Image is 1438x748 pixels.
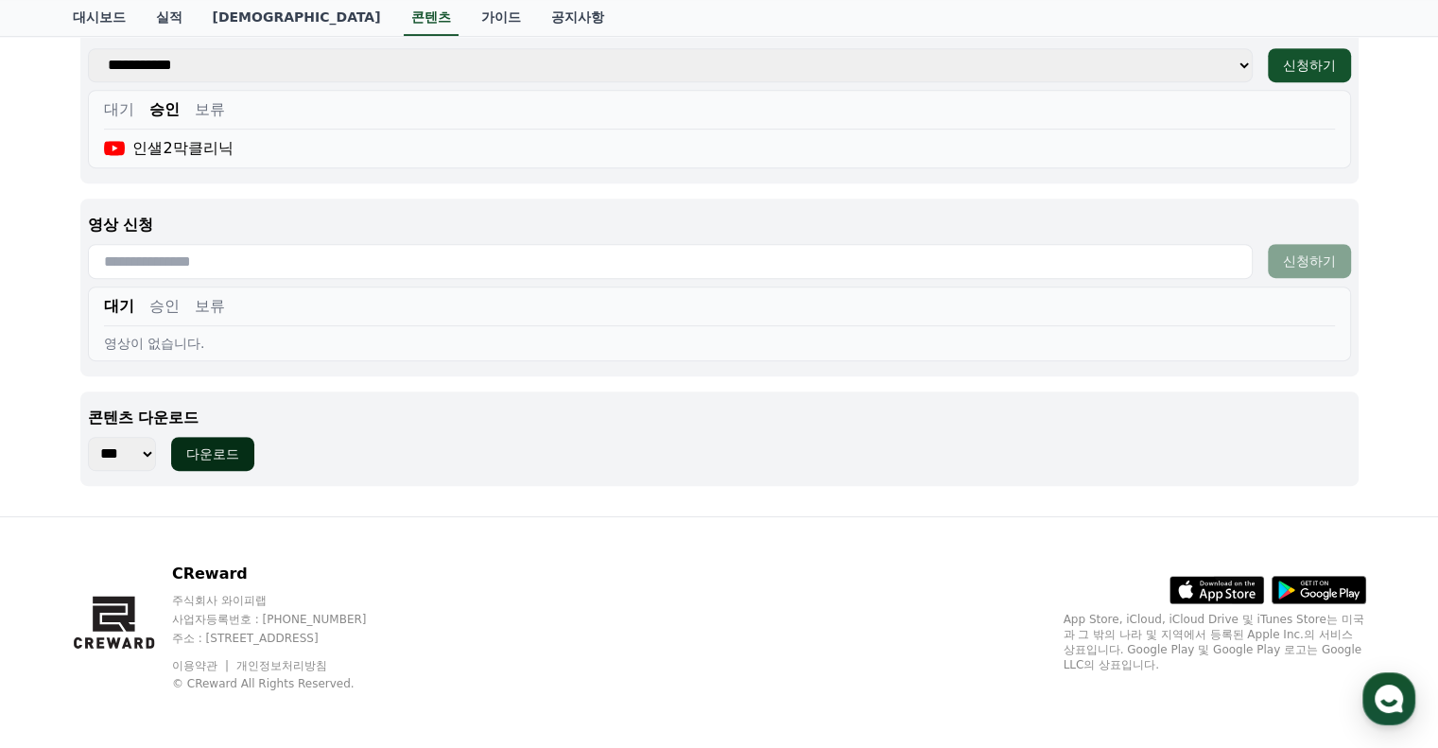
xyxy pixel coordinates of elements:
[195,295,225,318] button: 보류
[195,98,225,121] button: 보류
[88,407,1351,429] p: 콘텐츠 다운로드
[125,591,244,638] a: 대화
[172,612,403,627] p: 사업자등록번호 : [PHONE_NUMBER]
[104,98,134,121] button: 대기
[1283,56,1336,75] div: 신청하기
[172,676,403,691] p: © CReward All Rights Reserved.
[172,659,232,672] a: 이용약관
[1064,612,1366,672] p: App Store, iCloud, iCloud Drive 및 iTunes Store는 미국과 그 밖의 나라 및 지역에서 등록된 Apple Inc.의 서비스 상표입니다. Goo...
[186,444,239,463] div: 다운로드
[1268,244,1351,278] button: 신청하기
[292,619,315,635] span: 설정
[173,620,196,635] span: 대화
[104,334,1335,353] div: 영상이 없습니다.
[172,631,403,646] p: 주소 : [STREET_ADDRESS]
[88,214,1351,236] p: 영상 신청
[1283,252,1336,270] div: 신청하기
[104,137,234,160] div: 인샐2막클리닉
[6,591,125,638] a: 홈
[236,659,327,672] a: 개인정보처리방침
[172,593,403,608] p: 주식회사 와이피랩
[172,563,403,585] p: CReward
[149,295,180,318] button: 승인
[60,619,71,635] span: 홈
[149,98,180,121] button: 승인
[171,437,254,471] button: 다운로드
[1268,48,1351,82] button: 신청하기
[104,295,134,318] button: 대기
[244,591,363,638] a: 설정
